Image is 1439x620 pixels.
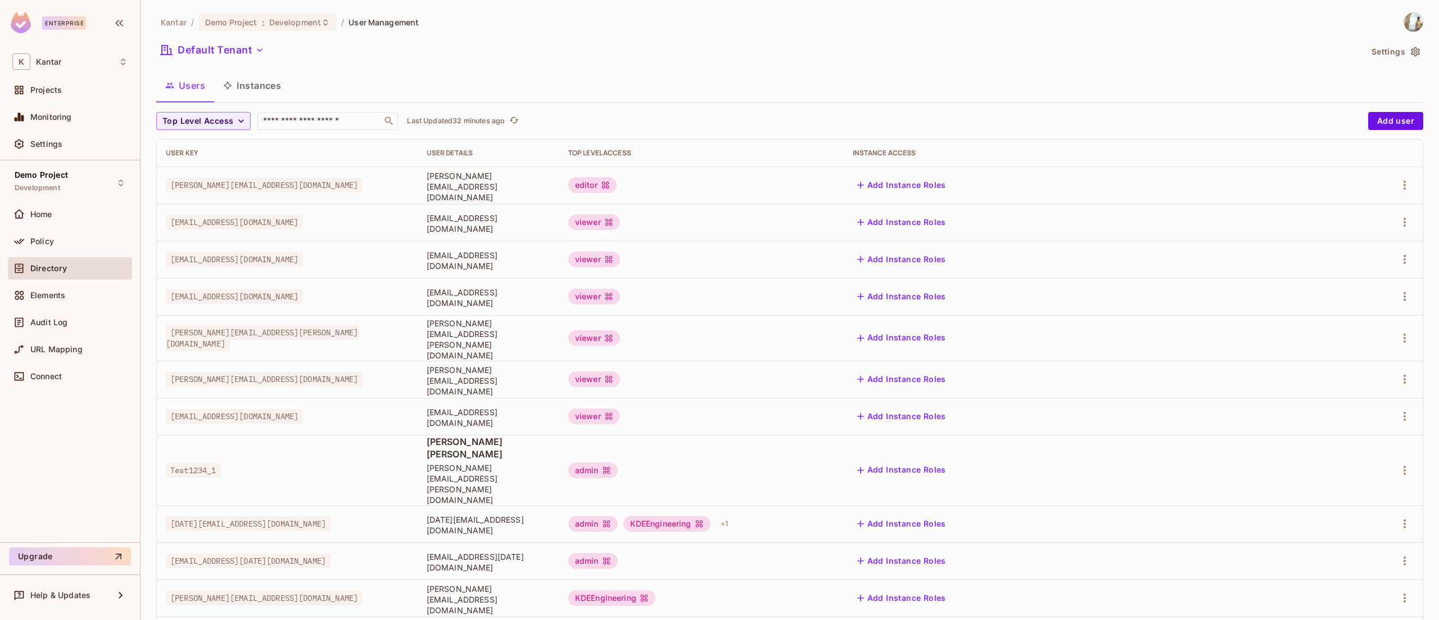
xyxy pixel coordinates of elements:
[427,365,550,397] span: [PERSON_NAME][EMAIL_ADDRESS][DOMAIN_NAME]
[568,408,620,424] div: viewer
[30,237,54,246] span: Policy
[853,176,951,194] button: Add Instance Roles
[853,287,951,305] button: Add Instance Roles
[166,591,363,605] span: [PERSON_NAME][EMAIL_ADDRESS][DOMAIN_NAME]
[214,71,290,100] button: Instances
[507,114,521,128] button: refresh
[30,591,90,600] span: Help & Updates
[427,213,550,234] span: [EMAIL_ADDRESS][DOMAIN_NAME]
[205,17,257,28] span: Demo Project
[568,516,618,532] div: admin
[36,57,61,66] span: Workspace: Kantar
[427,170,550,203] span: [PERSON_NAME][EMAIL_ADDRESS][DOMAIN_NAME]
[269,17,321,28] span: Development
[853,461,951,479] button: Add Instance Roles
[166,554,331,568] span: [EMAIL_ADDRESS][DATE][DOMAIN_NAME]
[30,140,62,149] span: Settings
[30,291,65,300] span: Elements
[568,590,655,606] div: KDEEngineering
[30,264,67,273] span: Directory
[166,516,331,531] span: [DATE][EMAIL_ADDRESS][DOMAIN_NAME]
[166,178,363,192] span: [PERSON_NAME][EMAIL_ADDRESS][DOMAIN_NAME]
[427,583,550,615] span: [PERSON_NAME][EMAIL_ADDRESS][DOMAIN_NAME]
[853,515,951,533] button: Add Instance Roles
[568,214,620,230] div: viewer
[166,149,409,158] div: User Key
[853,149,1360,158] div: Instance Access
[30,113,72,122] span: Monitoring
[166,409,303,424] span: [EMAIL_ADDRESS][DOMAIN_NAME]
[853,552,951,570] button: Add Instance Roles
[853,370,951,388] button: Add Instance Roles
[427,149,550,158] div: User Details
[1367,43,1423,61] button: Settings
[166,325,358,351] span: [PERSON_NAME][EMAIL_ADDRESS][PERSON_NAME][DOMAIN_NAME]
[30,318,67,327] span: Audit Log
[427,435,550,460] span: [PERSON_NAME] [PERSON_NAME]
[427,250,550,271] span: [EMAIL_ADDRESS][DOMAIN_NAME]
[166,372,363,387] span: [PERSON_NAME][EMAIL_ADDRESS][DOMAIN_NAME]
[716,515,732,533] div: + 1
[162,114,233,128] span: Top Level Access
[568,462,618,478] div: admin
[191,17,194,28] li: /
[15,183,60,192] span: Development
[11,12,31,33] img: SReyMgAAAABJRU5ErkJggg==
[1404,13,1423,32] img: Spoorthy D Gopalagowda
[509,115,519,127] span: refresh
[568,330,620,346] div: viewer
[853,329,951,347] button: Add Instance Roles
[427,462,550,505] span: [PERSON_NAME][EMAIL_ADDRESS][PERSON_NAME][DOMAIN_NAME]
[166,215,303,230] span: [EMAIL_ADDRESS][DOMAIN_NAME]
[568,553,618,569] div: admin
[30,372,62,381] span: Connect
[568,177,617,193] div: editor
[156,41,269,59] button: Default Tenant
[161,17,187,28] span: the active workspace
[407,116,505,125] p: Last Updated 32 minutes ago
[42,16,86,30] div: Enterprise
[15,170,68,179] span: Demo Project
[349,17,419,28] span: User Management
[505,114,521,128] span: Click to refresh data
[9,547,131,565] button: Upgrade
[1368,112,1423,130] button: Add user
[156,71,214,100] button: Users
[166,252,303,267] span: [EMAIL_ADDRESS][DOMAIN_NAME]
[166,463,221,478] span: Test1234_1
[853,250,951,268] button: Add Instance Roles
[261,18,265,27] span: :
[12,53,30,70] span: K
[30,210,52,219] span: Home
[568,251,620,267] div: viewer
[166,289,303,304] span: [EMAIL_ADDRESS][DOMAIN_NAME]
[341,17,344,28] li: /
[568,289,620,304] div: viewer
[427,514,550,536] span: [DATE][EMAIL_ADDRESS][DOMAIN_NAME]
[427,318,550,361] span: [PERSON_NAME][EMAIL_ADDRESS][PERSON_NAME][DOMAIN_NAME]
[623,516,711,532] div: KDEEngineering
[427,551,550,573] span: [EMAIL_ADDRESS][DATE][DOMAIN_NAME]
[427,287,550,308] span: [EMAIL_ADDRESS][DOMAIN_NAME]
[156,112,251,130] button: Top Level Access
[853,407,951,425] button: Add Instance Roles
[568,149,835,158] div: Top Level Access
[30,86,62,95] span: Projects
[30,345,83,354] span: URL Mapping
[853,213,951,231] button: Add Instance Roles
[853,589,951,607] button: Add Instance Roles
[427,407,550,428] span: [EMAIL_ADDRESS][DOMAIN_NAME]
[568,371,620,387] div: viewer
